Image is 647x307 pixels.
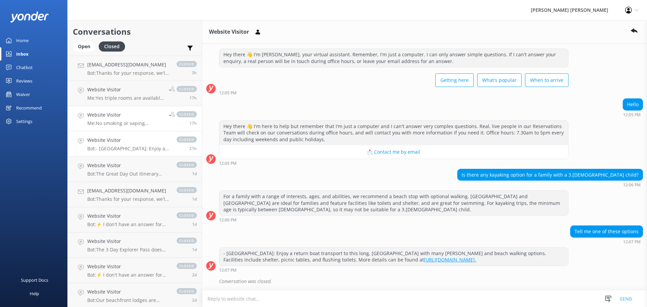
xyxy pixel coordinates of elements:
p: Me: No smoking or vaping onboard the boats is permitted [87,120,164,126]
div: Conversation was closed. [219,276,643,287]
a: [EMAIL_ADDRESS][DOMAIN_NAME]Bot:Thanks for your response, we'll get back to you as soon as we can... [68,182,202,207]
a: Website VisitorBot:⚡ I don't have an answer for that in my knowledge base. Please try and rephras... [68,258,202,283]
span: Sep 28 2025 06:42am (UTC +13:00) Pacific/Auckland [192,70,197,75]
div: Sep 27 2025 12:05pm (UTC +13:00) Pacific/Auckland [219,161,568,165]
span: closed [177,288,197,294]
span: closed [177,212,197,218]
p: Me: Yes triple rooms are available on selected dates, please leave your email address and preferr... [87,95,164,101]
div: Chatbot [16,61,33,74]
div: Closed [99,41,125,52]
button: When to arrive [525,73,568,87]
a: Website VisitorMe:No smoking or vaping onboard the boats is permittedclosed17h [68,106,202,131]
strong: 12:06 PM [623,183,641,187]
a: Website VisitorBot:⚡ I don't have an answer for that in my knowledge base. Please try and rephras... [68,207,202,233]
span: Sep 27 2025 06:22am (UTC +13:00) Pacific/Auckland [192,171,197,177]
div: Open [73,41,95,52]
span: closed [177,263,197,269]
h4: [EMAIL_ADDRESS][DOMAIN_NAME] [87,187,170,194]
span: closed [177,162,197,168]
h4: Website Visitor [87,136,170,144]
span: closed [177,238,197,244]
div: Sep 27 2025 12:07pm (UTC +13:00) Pacific/Auckland [570,239,643,244]
h4: [EMAIL_ADDRESS][DOMAIN_NAME] [87,61,170,68]
a: Open [73,42,99,50]
div: Waiver [16,88,30,101]
p: Bot: ⚡ I don't have an answer for that in my knowledge base. Please try and rephrase your questio... [87,221,170,227]
p: Bot: The Great Day Out itinerary does not include a stop at [GEOGRAPHIC_DATA]. If you book the ex... [87,171,170,177]
a: [EMAIL_ADDRESS][DOMAIN_NAME]Bot:Thanks for your response, we'll get back to you as soon as we can... [68,56,202,81]
div: Support Docs [21,273,48,287]
div: Recommend [16,101,42,115]
div: Sep 27 2025 12:06pm (UTC +13:00) Pacific/Auckland [219,217,568,222]
img: yonder-white-logo.png [10,11,49,23]
h4: Website Visitor [87,288,170,296]
a: Website VisitorBot:The 3 Day Explorer Pass does not have an option to depart from [GEOGRAPHIC_DAT... [68,233,202,258]
h4: Website Visitor [87,111,164,119]
h4: Website Visitor [87,263,170,270]
span: closed [177,111,197,117]
div: Hello [623,99,643,110]
span: Sep 26 2025 09:44pm (UTC +13:00) Pacific/Auckland [192,221,197,227]
p: Bot: The 3 Day Explorer Pass does not have an option to depart from [GEOGRAPHIC_DATA]. The boats ... [87,247,170,253]
a: [URL][DOMAIN_NAME]. [424,256,476,263]
strong: 12:05 PM [219,91,237,95]
div: Settings [16,115,32,128]
span: Sep 26 2025 10:22pm (UTC +13:00) Pacific/Auckland [192,196,197,202]
strong: 12:05 PM [623,113,641,117]
span: Sep 27 2025 03:45pm (UTC +13:00) Pacific/Auckland [189,120,197,126]
div: Inbox [16,47,29,61]
span: closed [177,136,197,143]
p: Bot: ⚡ I don't have an answer for that in my knowledge base. Please try and rephrase your questio... [87,272,170,278]
span: Sep 27 2025 12:07pm (UTC +13:00) Pacific/Auckland [189,146,197,151]
h4: Website Visitor [87,86,164,93]
span: Sep 25 2025 04:37pm (UTC +13:00) Pacific/Auckland [192,297,197,303]
div: 2025-09-27T00:57:35.959 [206,276,643,287]
div: Reviews [16,74,32,88]
p: Bot: Our beachfront lodges are reserved for guests on our multiday trips. During high season ([DA... [87,297,170,303]
strong: 12:06 PM [219,218,237,222]
div: Sep 27 2025 12:05pm (UTC +13:00) Pacific/Auckland [623,112,643,117]
span: closed [177,187,197,193]
div: Sep 27 2025 12:07pm (UTC +13:00) Pacific/Auckland [219,268,568,272]
button: What's popular [477,73,522,87]
div: For a family with a range of interests, ages, and abilities, we recommend a beach stop with optio... [219,191,568,215]
h3: Website Visitor [209,28,249,36]
div: Hey there 👋 I'm here to help but remember that I'm just a computer and I can't answer very comple... [219,121,568,145]
strong: 12:07 PM [219,268,237,272]
div: Sep 27 2025 12:05pm (UTC +13:00) Pacific/Auckland [219,90,568,95]
h4: Website Visitor [87,212,170,220]
button: Getting here [435,73,474,87]
a: Website VisitorMe:Yes triple rooms are available on selected dates, please leave your email addre... [68,81,202,106]
button: 📩 Contact me by email [219,145,568,159]
h2: Conversations [73,25,197,38]
div: Hey there 👋 I'm [PERSON_NAME], your virtual assistant. Remember, I'm just a computer. I can only ... [219,49,568,67]
p: Bot: Thanks for your response, we'll get back to you as soon as we can during opening hours. [87,70,170,76]
div: Sep 27 2025 12:06pm (UTC +13:00) Pacific/Auckland [457,182,643,187]
a: Closed [99,42,128,50]
div: Tell me one of these options [571,226,643,237]
h4: Website Visitor [87,238,170,245]
span: Sep 26 2025 12:43pm (UTC +13:00) Pacific/Auckland [192,247,197,252]
span: closed [177,86,197,92]
h4: Website Visitor [87,162,170,169]
strong: 12:05 PM [219,161,237,165]
div: - [GEOGRAPHIC_DATA]: Enjoy a return boat transport to this long, [GEOGRAPHIC_DATA] with many [PER... [219,248,568,266]
span: Sep 27 2025 04:14pm (UTC +13:00) Pacific/Auckland [189,95,197,101]
p: Bot: Thanks for your response, we'll get back to you as soon as we can during opening hours. [87,196,170,202]
p: Bot: - [GEOGRAPHIC_DATA]: Enjoy a return boat transport to this long, [GEOGRAPHIC_DATA] with many... [87,146,170,152]
span: closed [177,61,197,67]
a: Website VisitorBot:The Great Day Out itinerary does not include a stop at [GEOGRAPHIC_DATA]. If y... [68,157,202,182]
strong: 12:07 PM [623,240,641,244]
div: Home [16,34,29,47]
a: Website VisitorBot:- [GEOGRAPHIC_DATA]: Enjoy a return boat transport to this long, [GEOGRAPHIC_D... [68,131,202,157]
span: Sep 26 2025 07:34am (UTC +13:00) Pacific/Auckland [192,272,197,278]
div: Help [30,287,39,300]
div: Is there any kayaking option for a family with a 3.[DEMOGRAPHIC_DATA] child? [458,169,643,181]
